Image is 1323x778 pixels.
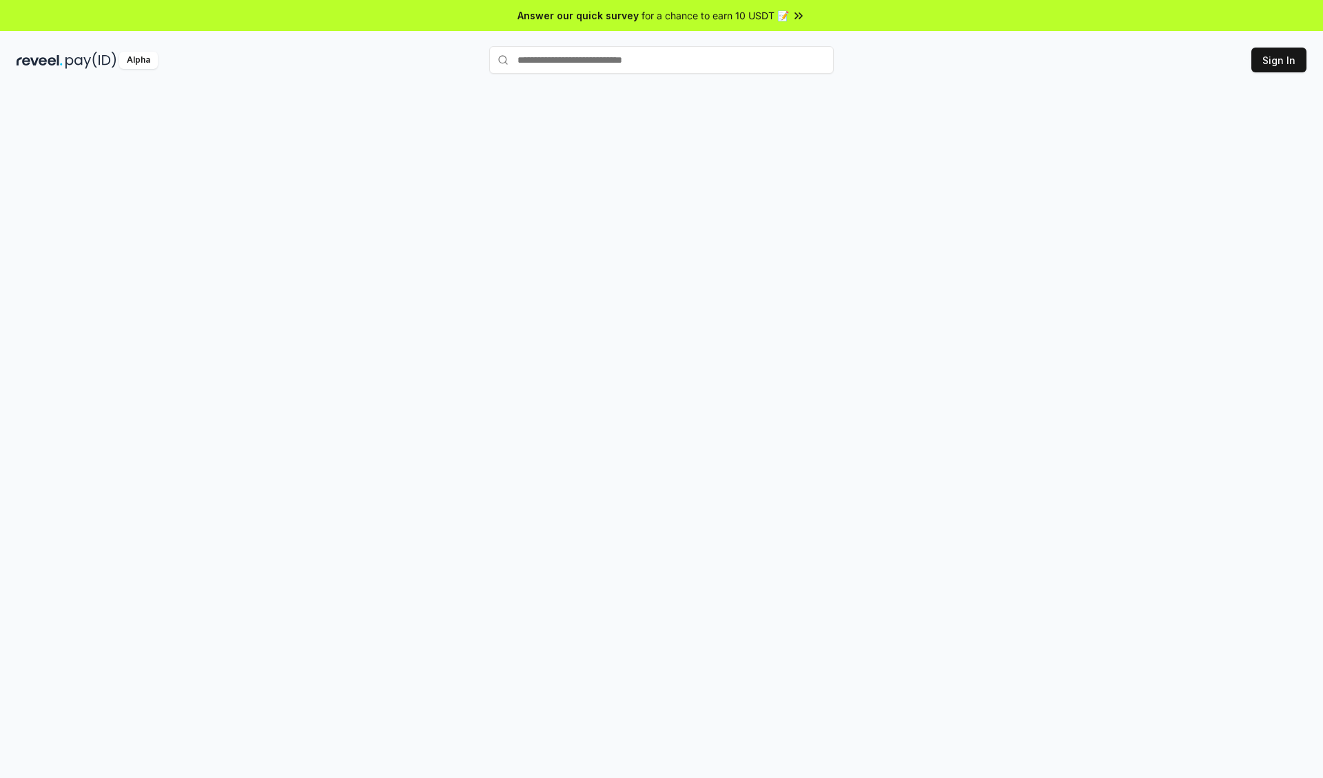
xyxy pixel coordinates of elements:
div: Alpha [119,52,158,69]
img: reveel_dark [17,52,63,69]
img: pay_id [65,52,116,69]
span: Answer our quick survey [517,8,639,23]
span: for a chance to earn 10 USDT 📝 [642,8,789,23]
button: Sign In [1251,48,1306,72]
